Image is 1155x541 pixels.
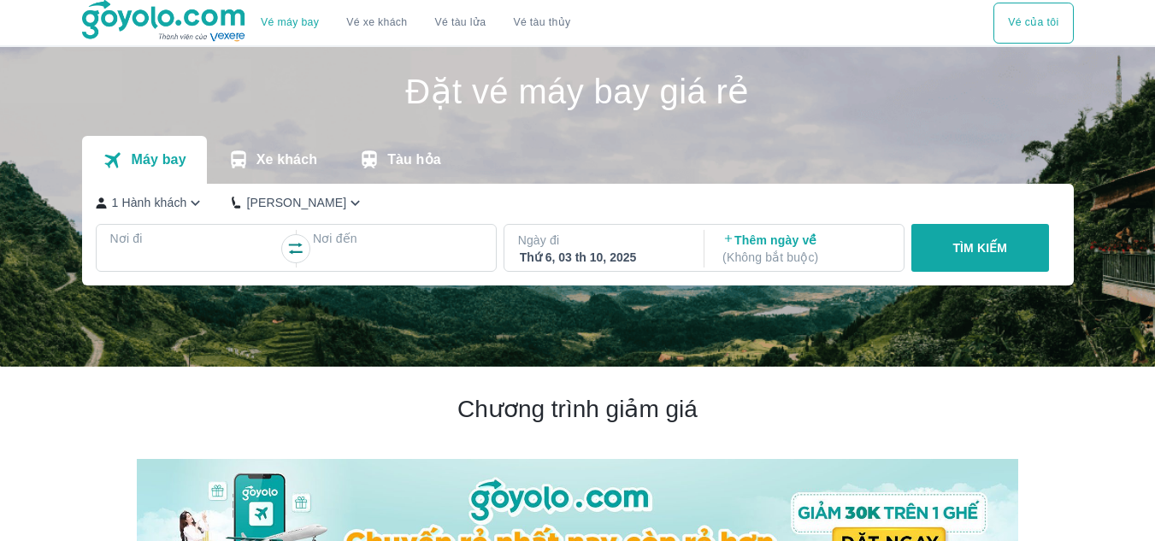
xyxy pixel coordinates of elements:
div: choose transportation mode [993,3,1073,44]
button: TÌM KIẾM [911,224,1049,272]
p: Máy bay [131,151,186,168]
a: Vé tàu lửa [421,3,500,44]
p: 1 Hành khách [112,194,187,211]
div: choose transportation mode [247,3,584,44]
p: Tàu hỏa [387,151,441,168]
button: Vé của tôi [993,3,1073,44]
p: Ngày đi [518,232,687,249]
button: [PERSON_NAME] [232,194,364,212]
p: [PERSON_NAME] [246,194,346,211]
h2: Chương trình giảm giá [137,394,1018,425]
p: Nơi đi [110,230,280,247]
p: Xe khách [256,151,317,168]
h1: Đặt vé máy bay giá rẻ [82,74,1074,109]
a: Vé máy bay [261,16,319,29]
button: Vé tàu thủy [499,3,584,44]
p: Thêm ngày về [722,232,888,266]
div: transportation tabs [82,136,462,184]
p: ( Không bắt buộc ) [722,249,888,266]
div: Thứ 6, 03 th 10, 2025 [520,249,686,266]
p: TÌM KIẾM [952,239,1007,256]
a: Vé xe khách [346,16,407,29]
p: Nơi đến [313,230,482,247]
button: 1 Hành khách [96,194,205,212]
